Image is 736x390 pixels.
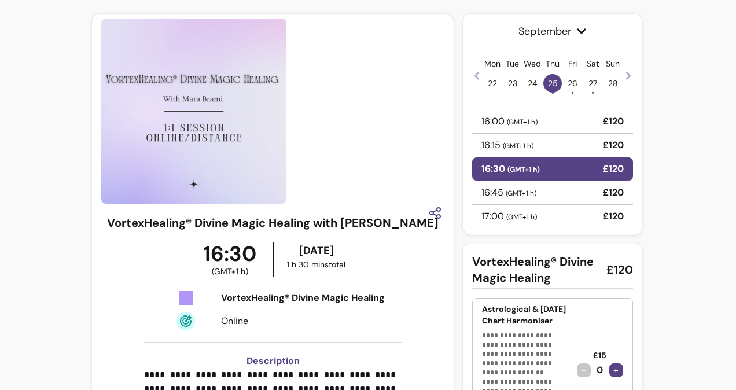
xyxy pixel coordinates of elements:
div: VortexHealing® Divine Magic Healing [221,291,391,305]
p: 16:45 [481,186,536,200]
p: Tue [506,58,519,69]
div: + [609,363,623,377]
p: £120 [603,115,624,128]
span: 22 [483,74,502,93]
div: 16:30 [187,242,273,277]
img: https://d3pz9znudhj10h.cloudfront.net/9b3500db-b4f5-47c8-a7be-e466bbb36cb9 [101,19,286,204]
p: Sun [606,58,620,69]
span: VortexHealing® Divine Magic Healing [472,253,597,286]
p: 16:15 [481,138,533,152]
span: ( GMT+1 h ) [506,189,536,198]
span: • [551,87,554,98]
span: 26 [564,74,582,93]
p: £120 [603,138,624,152]
span: £120 [606,262,633,278]
span: ( GMT+1 h ) [506,212,537,222]
p: Thu [546,58,560,69]
div: [DATE] [277,242,356,259]
span: 28 [603,74,622,93]
span: • [571,87,574,98]
div: - [577,363,591,377]
span: September [472,23,632,39]
div: 1 h 30 mins total [277,259,356,270]
span: 27 [583,74,602,93]
span: ( GMT+1 h ) [212,266,248,277]
p: £120 [603,186,624,200]
p: Astrological & [DATE] Chart Harmoniser [482,303,567,326]
span: ( GMT+1 h ) [503,141,533,150]
p: £120 [603,209,624,223]
p: Wed [524,58,541,69]
h3: Description [144,354,402,368]
span: 23 [503,74,522,93]
p: 17:00 [481,209,537,223]
p: £120 [603,162,624,176]
p: 16:30 [481,162,540,176]
p: 16:00 [481,115,538,128]
p: £15 [593,349,606,361]
span: 24 [523,74,542,93]
span: ( GMT+1 h ) [507,165,540,174]
span: 25 [543,74,562,93]
span: • [591,87,594,98]
div: Online [221,314,391,328]
p: Sat [587,58,599,69]
span: 0 [595,363,605,377]
h3: VortexHealing® Divine Magic Healing with [PERSON_NAME] [107,215,439,231]
span: ( GMT+1 h ) [507,117,538,127]
img: Tickets Icon [176,289,195,307]
p: Mon [484,58,501,69]
p: Fri [568,58,577,69]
